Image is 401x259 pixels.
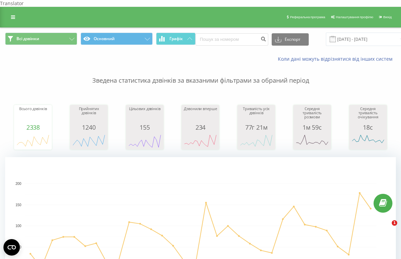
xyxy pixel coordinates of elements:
text: 150 [15,203,21,207]
span: Реферальна програма [290,15,325,19]
span: Графік [169,36,183,41]
span: Всі дзвінки [16,36,39,42]
iframe: Intercom live chat [378,220,394,237]
div: Дзвонили вперше [183,107,217,124]
p: Зведена статистика дзвінків за вказаними фільтрами за обраний період [5,62,396,85]
svg: A chart. [16,131,50,151]
div: 2338 [16,124,50,131]
a: Коли дані можуть відрізнятися вiд інших систем [278,56,396,62]
svg: A chart. [128,131,162,151]
div: Середня тривалість розмови [295,107,329,124]
button: Open CMP widget [3,239,20,256]
a: Реферальна програма [283,7,328,27]
button: Всі дзвінки [5,33,77,45]
text: 200 [15,182,21,186]
span: 1 [392,220,397,226]
div: 155 [128,124,162,131]
svg: A chart. [239,131,273,151]
button: Експорт [272,33,309,46]
div: Цільових дзвінків [128,107,162,124]
div: Всього дзвінків [16,107,50,124]
div: 18с [351,124,385,131]
div: 1240 [72,124,106,131]
div: 1м 59с [295,124,329,131]
svg: A chart. [295,131,329,151]
svg: A chart. [351,131,385,151]
div: Середня тривалість очікування [351,107,385,124]
span: Вихід [383,15,392,19]
a: Вихід [376,7,394,27]
div: 234 [183,124,217,131]
span: Налаштування профілю [336,15,373,19]
text: 100 [15,224,21,228]
a: Налаштування профілю [328,7,376,27]
div: Прийнятих дзвінків [72,107,106,124]
button: Графік [156,33,196,45]
div: Тривалість усіх дзвінків [239,107,273,124]
input: Пошук за номером [196,33,268,46]
button: Основний [81,33,153,45]
svg: A chart. [183,131,217,151]
div: 77г 21м [239,124,273,131]
svg: A chart. [72,131,106,151]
